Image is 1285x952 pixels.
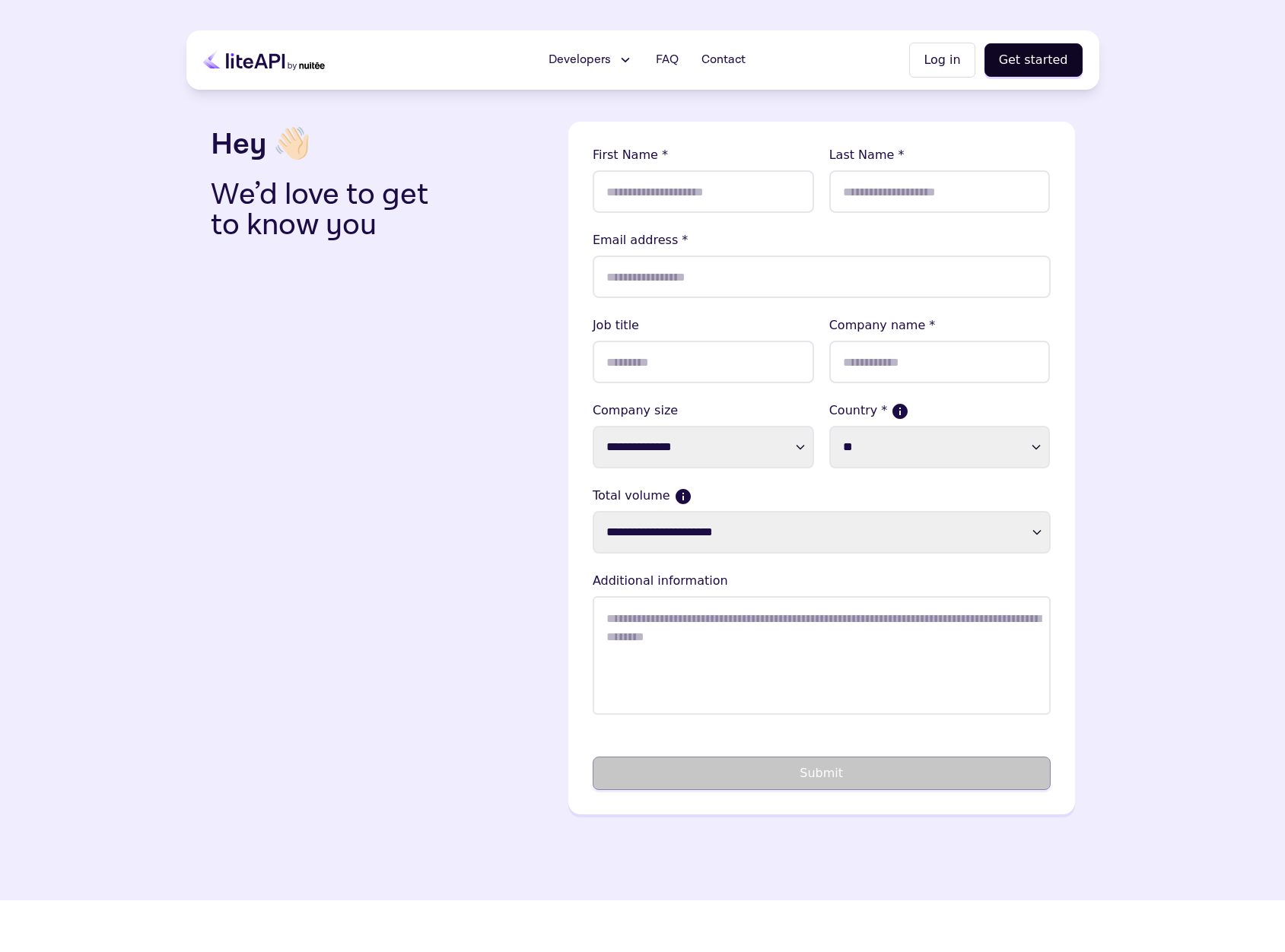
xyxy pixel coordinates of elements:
button: Current monthly volume your business makes in USD [676,490,690,503]
p: We’d love to get to know you [211,179,453,240]
label: Country * [829,401,1051,420]
lable: Additional information [593,572,1051,590]
h3: Hey 👋🏻 [211,122,556,167]
button: If more than one country, please select where the majority of your sales come from. [893,405,907,418]
button: Log in [909,43,975,78]
a: Contact [692,45,755,75]
span: Contact [701,51,746,69]
label: Total volume [593,487,1051,505]
span: FAQ [656,51,679,69]
lable: Email address * [593,231,1051,249]
lable: First Name * [593,146,814,164]
label: Company size [593,401,814,420]
lable: Last Name * [829,146,1051,164]
lable: Company name * [829,316,1051,335]
lable: Job title [593,316,814,335]
button: Submit [593,757,1051,790]
span: Developers [549,51,611,69]
a: FAQ [647,45,688,75]
button: Developers [539,45,642,75]
button: Get started [984,43,1083,77]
